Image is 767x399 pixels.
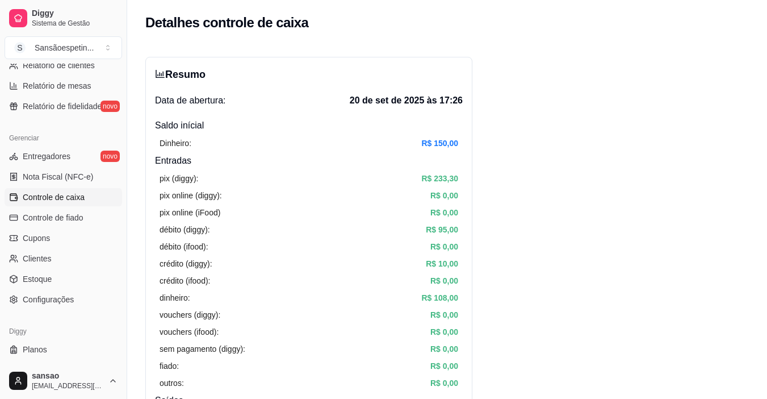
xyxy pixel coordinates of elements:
a: Planos [5,340,122,359]
article: vouchers (diggy): [160,309,220,321]
article: R$ 0,00 [430,206,458,219]
h4: Saldo inícial [155,119,463,132]
span: [EMAIL_ADDRESS][DOMAIN_NAME] [32,381,104,390]
article: R$ 233,30 [421,172,458,185]
span: S [14,42,26,53]
article: crédito (ifood): [160,275,210,287]
a: Nota Fiscal (NFC-e) [5,168,122,186]
span: Entregadores [23,151,70,162]
a: Controle de fiado [5,209,122,227]
span: Relatório de clientes [23,60,95,71]
article: crédito (diggy): [160,257,212,270]
span: Cupons [23,232,50,244]
article: pix (diggy): [160,172,198,185]
span: 20 de set de 2025 às 17:26 [350,94,463,107]
a: Configurações [5,290,122,309]
span: Relatório de fidelidade [23,101,102,112]
a: Relatório de mesas [5,77,122,95]
a: Cupons [5,229,122,247]
span: bar-chart [155,69,165,79]
article: R$ 10,00 [426,257,458,270]
article: débito (ifood): [160,240,208,253]
article: R$ 0,00 [430,360,458,372]
div: Sansãoespetin ... [35,42,94,53]
article: R$ 150,00 [421,137,458,149]
a: Clientes [5,250,122,268]
span: Diggy [32,9,118,19]
article: sem pagamento (diggy): [160,343,245,355]
article: R$ 0,00 [430,240,458,253]
button: Select a team [5,36,122,59]
a: Relatório de clientes [5,56,122,74]
span: Configurações [23,294,74,305]
span: Nota Fiscal (NFC-e) [23,171,93,182]
a: DiggySistema de Gestão [5,5,122,32]
h4: Entradas [155,154,463,168]
article: Dinheiro: [160,137,191,149]
span: Sistema de Gestão [32,19,118,28]
article: R$ 0,00 [430,275,458,287]
h2: Detalhes controle de caixa [145,14,308,32]
div: Diggy [5,322,122,340]
span: Estoque [23,273,52,285]
a: Controle de caixa [5,188,122,206]
span: Controle de fiado [23,212,83,223]
a: Relatório de fidelidadenovo [5,97,122,115]
div: Gerenciar [5,129,122,147]
article: fiado: [160,360,179,372]
article: débito (diggy): [160,223,210,236]
span: Data de abertura: [155,94,226,107]
article: vouchers (ifood): [160,326,219,338]
article: outros: [160,377,184,389]
article: R$ 108,00 [421,292,458,304]
a: Entregadoresnovo [5,147,122,165]
article: R$ 0,00 [430,189,458,202]
article: pix online (diggy): [160,189,222,202]
span: Relatório de mesas [23,80,91,92]
span: sansao [32,371,104,381]
span: Clientes [23,253,52,264]
button: sansao[EMAIL_ADDRESS][DOMAIN_NAME] [5,367,122,394]
article: R$ 95,00 [426,223,458,236]
a: Estoque [5,270,122,288]
article: R$ 0,00 [430,377,458,389]
article: R$ 0,00 [430,326,458,338]
h3: Resumo [155,66,206,82]
a: Precisa de ajuda? [5,361,122,379]
span: Planos [23,344,47,355]
article: R$ 0,00 [430,309,458,321]
article: dinheiro: [160,292,190,304]
article: pix online (iFood) [160,206,220,219]
article: R$ 0,00 [430,343,458,355]
span: Controle de caixa [23,192,85,203]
